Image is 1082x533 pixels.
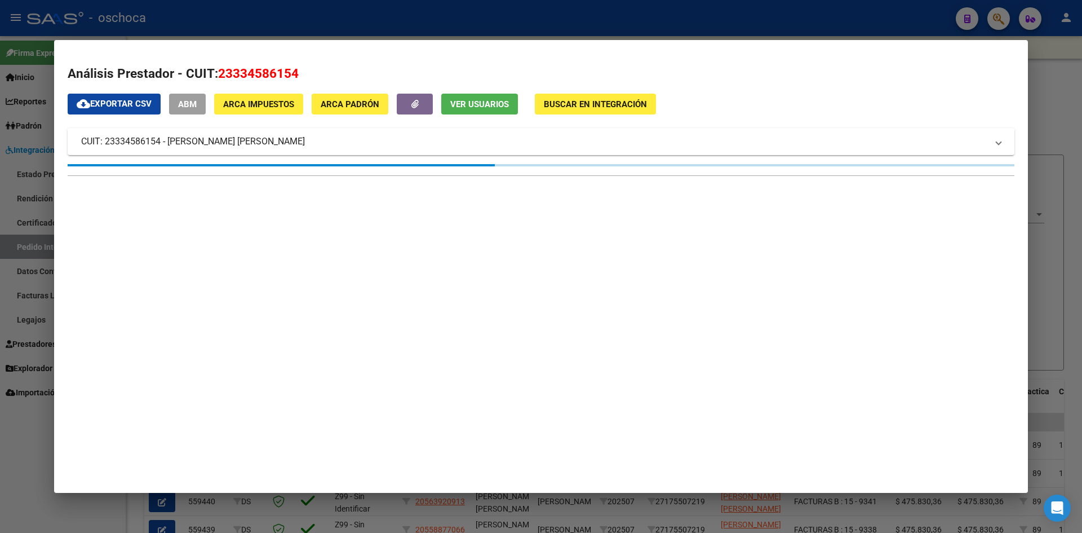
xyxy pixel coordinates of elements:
[169,94,206,114] button: ABM
[68,64,1014,83] h2: Análisis Prestador - CUIT:
[77,97,90,111] mat-icon: cloud_download
[223,99,294,109] span: ARCA Impuestos
[214,94,303,114] button: ARCA Impuestos
[544,99,647,109] span: Buscar en Integración
[218,66,299,81] span: 23334586154
[321,99,379,109] span: ARCA Padrón
[178,99,197,109] span: ABM
[535,94,656,114] button: Buscar en Integración
[450,99,509,109] span: Ver Usuarios
[77,99,152,109] span: Exportar CSV
[312,94,388,114] button: ARCA Padrón
[68,128,1014,155] mat-expansion-panel-header: CUIT: 23334586154 - [PERSON_NAME] [PERSON_NAME]
[68,94,161,114] button: Exportar CSV
[441,94,518,114] button: Ver Usuarios
[81,135,987,148] mat-panel-title: CUIT: 23334586154 - [PERSON_NAME] [PERSON_NAME]
[1044,495,1071,522] div: Open Intercom Messenger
